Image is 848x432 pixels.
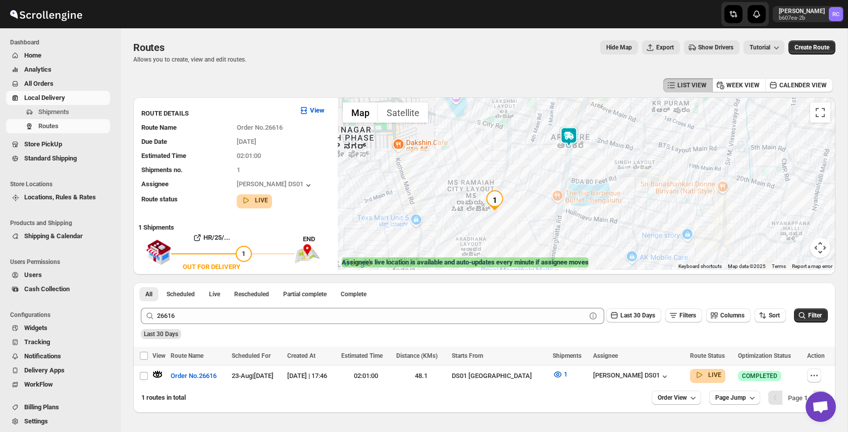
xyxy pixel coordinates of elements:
a: Open chat [806,392,836,422]
span: Assignee [141,180,169,188]
span: Store Locations [10,180,114,188]
button: Toggle fullscreen view [810,102,830,123]
span: Action [807,352,825,359]
span: Order View [658,394,687,402]
button: User menu [773,6,844,22]
span: LIST VIEW [677,81,707,89]
button: [PERSON_NAME] DS01 [237,180,313,190]
span: Scheduled For [232,352,271,359]
span: Distance (KMs) [396,352,438,359]
span: All Orders [24,80,54,87]
button: Routes [6,119,110,133]
button: HR/25/... [171,230,252,246]
span: Export [656,43,674,51]
button: 1 [547,366,573,383]
button: Locations, Rules & Rates [6,190,110,204]
span: Create Route [794,43,829,51]
h3: ROUTE DETAILS [141,109,291,119]
button: Show Drivers [684,40,739,55]
button: Tutorial [744,40,784,55]
button: Keyboard shortcuts [678,263,722,270]
button: View [293,102,331,119]
span: Complete [341,290,366,298]
button: Shipping & Calendar [6,229,110,243]
img: Google [340,257,374,270]
span: Dashboard [10,38,114,46]
span: Widgets [24,324,47,332]
span: Columns [720,312,745,319]
span: Configurations [10,311,114,319]
a: Report a map error [792,263,832,269]
span: 23-Aug | [DATE] [232,372,274,380]
span: Created At [287,352,315,359]
span: Route Status [690,352,725,359]
span: Sort [769,312,780,319]
span: Shipments no. [141,166,183,174]
span: Rescheduled [234,290,269,298]
button: Export [642,40,680,55]
b: 1 Shipments [133,219,174,231]
span: Filter [808,312,822,319]
input: Press enter after typing | Search Eg. Order No.26616 [157,308,586,324]
span: Shipments [553,352,581,359]
button: LIST VIEW [663,78,713,92]
div: 48.1 [396,371,446,381]
span: Assignee [593,352,618,359]
button: Delivery Apps [6,363,110,377]
span: Notifications [24,352,61,360]
text: RC [832,11,839,18]
span: 1 [237,166,240,174]
b: View [310,106,325,114]
span: Partial complete [283,290,327,298]
span: Local Delivery [24,94,65,101]
span: 02:01:00 [237,152,261,159]
span: Page Jump [715,394,746,402]
span: WEEK VIEW [726,81,760,89]
p: Allows you to create, view and edit routes. [133,56,246,64]
span: View [152,352,166,359]
button: Map camera controls [810,238,830,258]
span: Routes [133,41,165,53]
span: Filters [679,312,696,319]
div: END [303,234,333,244]
button: Show street map [343,102,378,123]
span: Show Drivers [698,43,733,51]
button: Show satellite imagery [378,102,428,123]
a: Open this area in Google Maps (opens a new window) [340,257,374,270]
span: Rahul Chopra [829,7,843,21]
b: 1 [804,394,808,402]
span: Estimated Time [141,152,186,159]
span: All [145,290,152,298]
button: CALENDER VIEW [765,78,833,92]
span: Tracking [24,338,50,346]
span: Products and Shipping [10,219,114,227]
span: Last 30 Days [620,312,655,319]
span: Last 30 Days [144,331,178,338]
nav: Pagination [768,391,827,405]
button: Analytics [6,63,110,77]
button: Last 30 Days [606,308,661,322]
span: Billing Plans [24,403,59,411]
span: 1 [564,370,567,378]
a: Terms (opens in new tab) [772,263,786,269]
span: Estimated Time [341,352,383,359]
button: Filters [665,308,702,322]
div: DS01 [GEOGRAPHIC_DATA] [452,371,547,381]
span: Order No.26616 [237,124,283,131]
span: Route Name [141,124,177,131]
span: Hide Map [606,43,632,51]
span: WorkFlow [24,381,53,388]
label: Assignee's live location is available and auto-updates every minute if assignee moves [342,257,589,267]
button: Order No.26616 [165,368,223,384]
b: HR/25/... [203,234,230,241]
button: Page Jump [709,391,760,405]
b: LIVE [255,197,268,204]
span: Starts From [452,352,483,359]
span: Locations, Rules & Rates [24,193,96,201]
button: LIVE [694,370,721,380]
button: LIVE [241,195,268,205]
span: Order No.26616 [171,371,217,381]
button: Shipments [6,105,110,119]
span: Routes [38,122,59,130]
span: Users Permissions [10,258,114,266]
